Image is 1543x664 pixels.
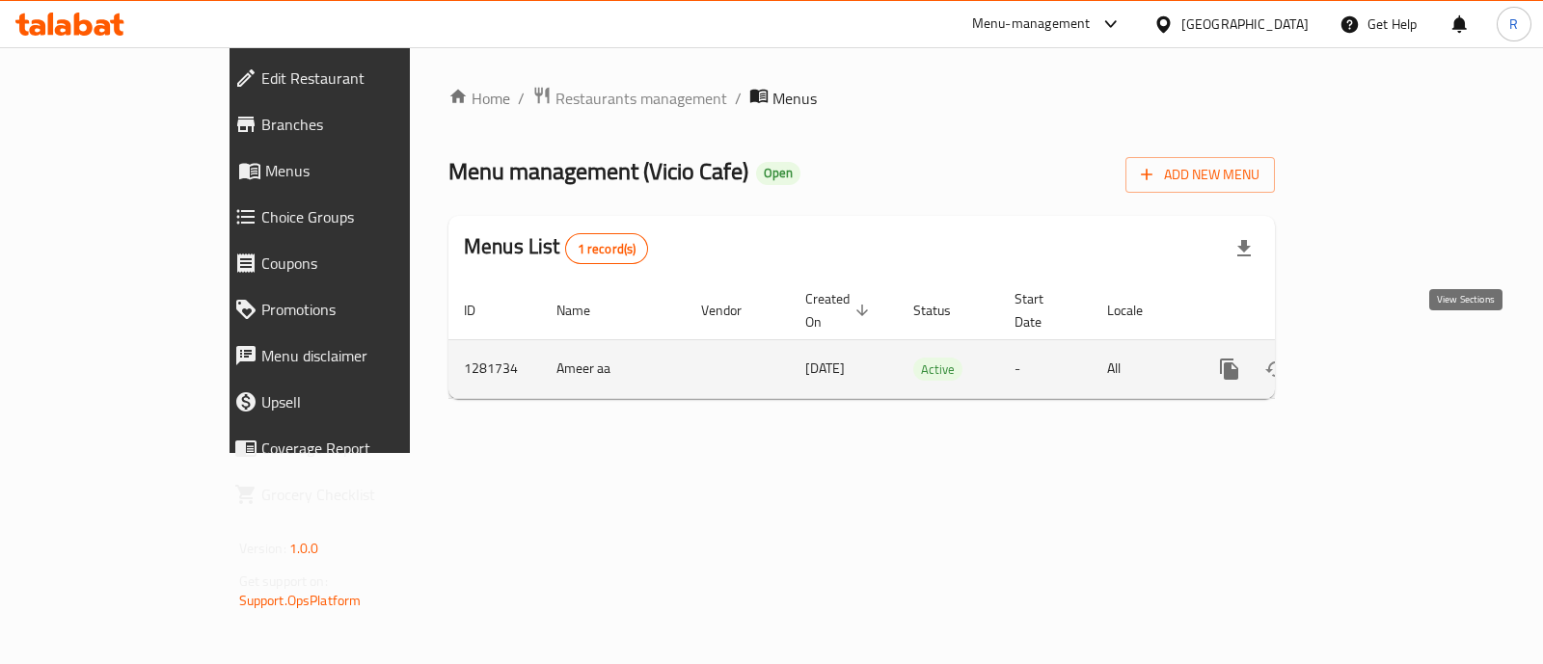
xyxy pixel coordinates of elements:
span: Menus [265,159,472,182]
span: R [1509,13,1518,35]
a: Coverage Report [219,425,487,471]
li: / [735,87,742,110]
span: Choice Groups [261,205,472,228]
span: Locale [1107,299,1168,322]
td: - [999,339,1092,398]
a: Menus [219,147,487,194]
h2: Menus List [464,232,648,264]
li: / [518,87,525,110]
span: Menus [772,87,817,110]
button: Add New Menu [1125,157,1275,193]
a: Promotions [219,286,487,332]
a: Grocery Checklist [219,471,487,518]
div: Export file [1221,226,1267,272]
span: [DATE] [805,356,845,381]
a: Menu disclaimer [219,332,487,379]
a: Coupons [219,240,487,286]
span: Menu management ( Vicio Cafe ) [448,149,748,193]
button: Change Status [1253,346,1299,392]
span: Open [756,165,800,181]
td: Ameer aa [541,339,686,398]
a: Choice Groups [219,194,487,240]
span: Grocery Checklist [261,483,472,506]
span: Get support on: [239,569,328,594]
span: Coupons [261,252,472,275]
th: Actions [1191,281,1407,340]
span: Created On [805,287,875,333]
div: [GEOGRAPHIC_DATA] [1181,13,1309,35]
div: Menu-management [972,13,1091,36]
a: Branches [219,101,487,147]
a: Restaurants management [532,86,727,111]
span: Vendor [701,299,767,322]
div: Open [756,162,800,185]
span: ID [464,299,501,322]
nav: breadcrumb [448,86,1275,111]
span: Coverage Report [261,437,472,460]
td: All [1092,339,1191,398]
span: Name [556,299,615,322]
span: 1 record(s) [566,240,648,258]
span: Upsell [261,390,472,413]
span: Restaurants management [555,87,727,110]
span: Branches [261,113,472,136]
span: Edit Restaurant [261,66,472,90]
span: Menu disclaimer [261,344,472,367]
span: 1.0.0 [289,536,319,561]
td: 1281734 [448,339,541,398]
a: Edit Restaurant [219,55,487,101]
span: Start Date [1015,287,1069,333]
div: Active [913,358,962,381]
span: Active [913,359,962,381]
table: enhanced table [448,281,1407,399]
a: Support.OpsPlatform [239,588,362,613]
span: Version: [239,536,286,561]
span: Promotions [261,298,472,321]
a: Upsell [219,379,487,425]
div: Total records count [565,233,649,264]
span: Status [913,299,976,322]
span: Add New Menu [1141,163,1259,187]
button: more [1206,346,1253,392]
